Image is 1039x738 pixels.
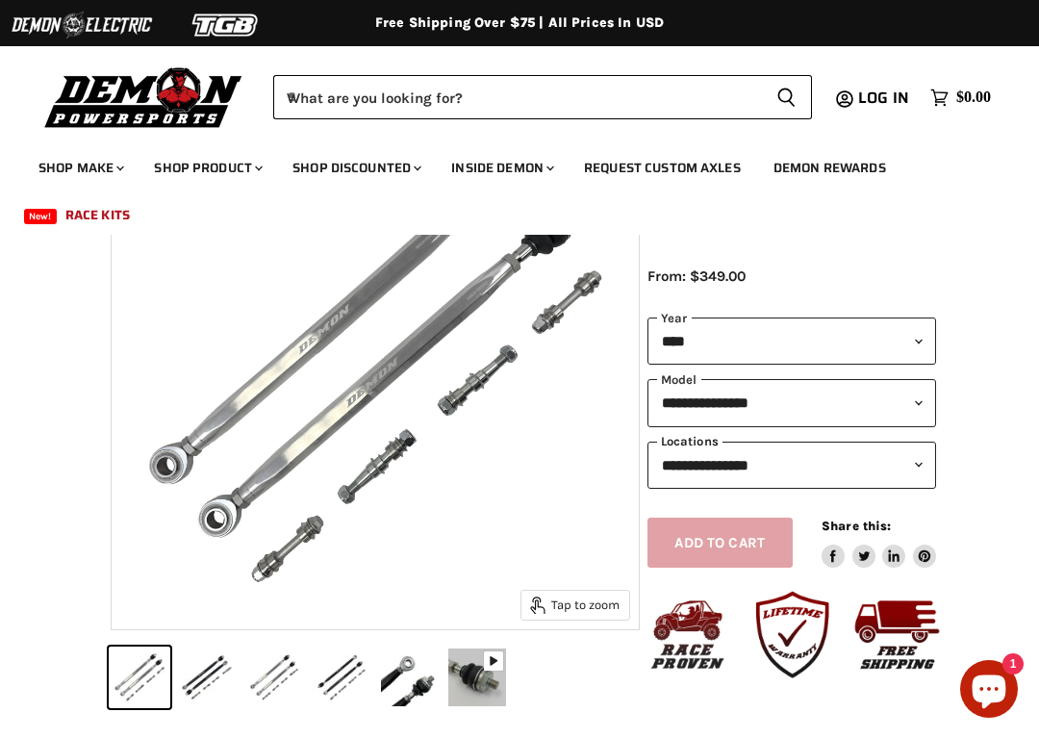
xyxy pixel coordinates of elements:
button: Polaris RZR 1000 Demon Xtreme Heavy Duty Tie Rod Race Spec thumbnail [311,647,372,708]
a: $0.00 [921,84,1001,112]
a: Shop Make [24,148,136,188]
span: From: $349.00 [647,267,746,285]
a: Demon Rewards [759,148,900,188]
button: Polaris RZR 1000 Demon Xtreme Heavy Duty Tie Rod Race Spec thumbnail [109,647,170,708]
img: Demon Powersports [38,63,249,131]
span: $0.00 [956,89,991,107]
button: Polaris RZR 1000 Demon Xtreme Heavy Duty Tie Rod Race Spec thumbnail [176,647,238,708]
a: Race Kits [51,195,144,235]
a: Shop Product [139,148,274,188]
span: Share this: [822,519,891,533]
a: Shop Discounted [278,148,433,188]
button: Polaris RZR 1000 Demon Xtreme Heavy Duty Tie Rod Race Spec thumbnail [243,647,305,708]
span: Tap to zoom [530,597,620,614]
a: Inside Demon [437,148,566,188]
img: Demon Electric Logo 2 [10,7,154,43]
ul: Main menu [24,140,986,235]
form: Product [273,75,812,119]
button: Polaris RZR 1000 Demon Xtreme Heavy Duty Tie Rod Race Spec thumbnail [446,647,508,708]
button: Search [761,75,812,119]
img: Polaris RZR 1000 Demon Xtreme Heavy Duty Tie Rod Race Spec [112,102,639,629]
img: Race_Proven.jpg [640,587,735,682]
select: modal-name [647,379,936,426]
span: New! [24,209,57,224]
inbox-online-store-chat: Shopify online store chat [954,660,1024,723]
span: Log in [858,86,909,110]
a: Log in [849,89,921,107]
aside: Share this: [822,518,936,569]
img: Lifte_Time_Warranty.png [745,587,840,682]
select: keys [647,442,936,489]
a: Request Custom Axles [570,148,755,188]
select: year [647,318,936,365]
input: When autocomplete results are available use up and down arrows to review and enter to select [273,75,761,119]
button: Polaris RZR 1000 Demon Xtreme Heavy Duty Tie Rod Race Spec thumbnail [379,647,441,708]
button: Tap to zoom [521,591,629,620]
img: Free_Shipping.png [849,587,945,682]
img: TGB Logo 2 [154,7,298,43]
